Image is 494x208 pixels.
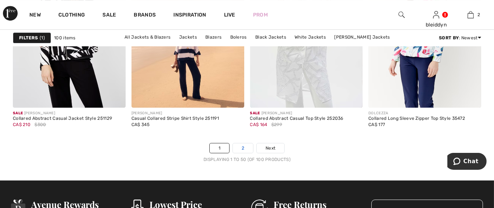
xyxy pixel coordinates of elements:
div: [PERSON_NAME] [250,111,343,116]
span: 1 [40,35,45,41]
div: Collared Long Sleeve Zipper Top Style 35472 [368,116,465,121]
div: Collared Abstract Casual Jacket Style 251129 [13,116,112,121]
a: All Jackets & Blazers [121,32,174,42]
a: Sale [102,12,116,19]
img: My Info [433,10,439,19]
a: Blue Jackets [262,42,298,51]
strong: Sort By [439,35,459,40]
div: Casual Collared Stripe Shirt Style 251191 [131,116,219,121]
nav: Page navigation [13,143,481,163]
a: New [29,12,41,19]
img: 1ère Avenue [3,6,18,21]
a: Brands [134,12,156,19]
span: Next [266,145,275,151]
a: [PERSON_NAME] Jackets [331,32,393,42]
div: : Newest [439,35,481,41]
a: Next [257,143,284,153]
a: [PERSON_NAME] [217,42,261,51]
span: CA$ 210 [13,122,30,127]
a: Sign In [433,11,439,18]
span: $300 [35,121,46,128]
a: 2 [233,143,253,153]
span: CA$ 164 [250,122,267,127]
div: Collared Abstract Casual Top Style 252036 [250,116,343,121]
span: 2 [477,11,480,18]
span: $299 [271,121,282,128]
div: [PERSON_NAME] [13,111,112,116]
img: search the website [399,10,405,19]
a: White Jackets [291,32,329,42]
span: CA$ 345 [131,122,149,127]
span: 100 items [54,35,76,41]
img: My Bag [468,10,474,19]
a: Clothing [58,12,85,19]
span: Inspiration [173,12,206,19]
a: Boleros [227,32,250,42]
div: bleiddyn [419,21,453,29]
div: Displaying 1 to 50 (of 100 products) [13,156,481,163]
div: [PERSON_NAME] [131,111,219,116]
strong: Filters [19,35,38,41]
a: Prom [253,11,268,19]
span: Sale [250,111,260,115]
a: 2 [454,10,488,19]
span: CA$ 177 [368,122,385,127]
a: Live [224,11,235,19]
iframe: Opens a widget where you can chat to one of our agents [447,153,487,171]
a: Jackets [176,32,201,42]
a: Black Jackets [252,32,290,42]
div: DOLCEZZA [368,111,465,116]
a: Blazers [202,32,225,42]
span: Sale [13,111,23,115]
a: 1 [210,143,229,153]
